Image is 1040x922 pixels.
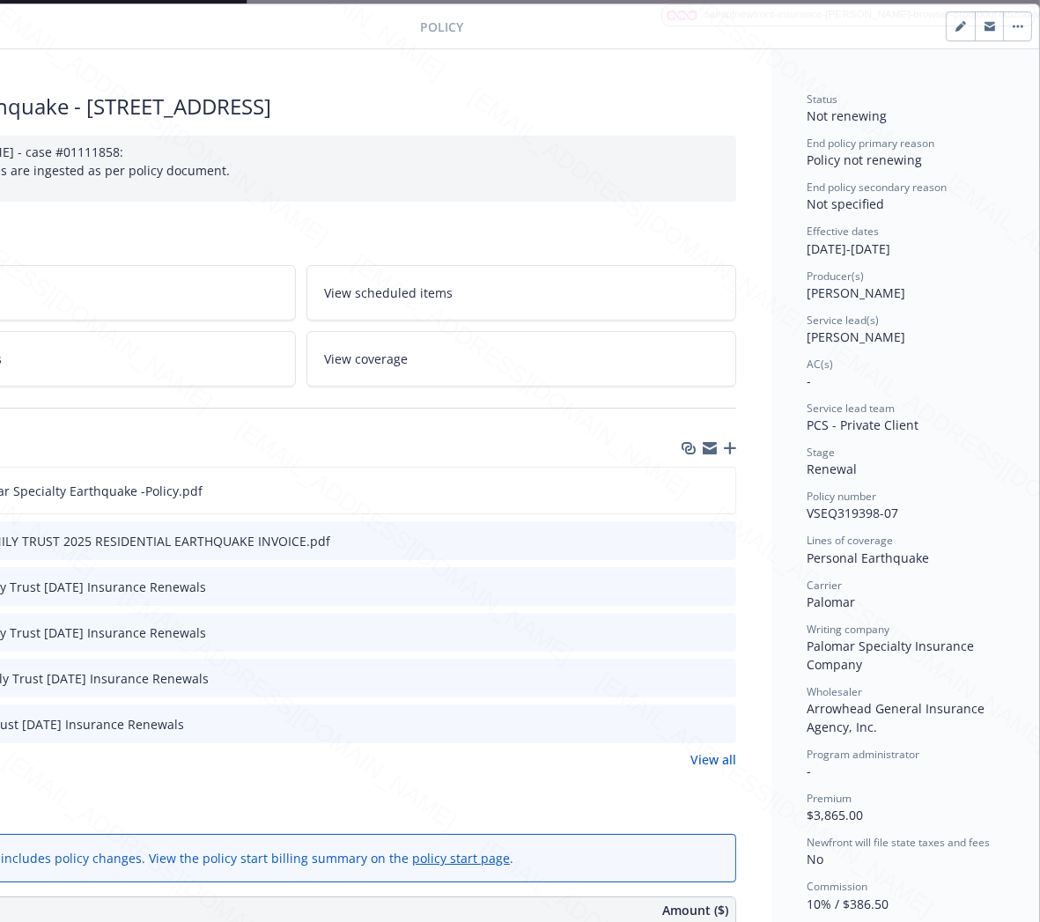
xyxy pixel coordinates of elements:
[807,684,862,699] span: Wholesaler
[807,107,887,124] span: Not renewing
[807,489,876,504] span: Policy number
[325,350,409,368] span: View coverage
[807,807,863,823] span: $3,865.00
[420,18,463,36] span: Policy
[685,532,699,550] button: download file
[807,92,837,107] span: Status
[412,850,510,867] a: policy start page
[807,328,905,345] span: [PERSON_NAME]
[685,623,699,642] button: download file
[325,284,454,302] span: View scheduled items
[807,594,855,610] span: Palomar
[712,482,728,500] button: preview file
[684,482,698,500] button: download file
[807,136,934,151] span: End policy primary reason
[807,638,977,673] span: Palomar Specialty Insurance Company
[690,750,736,769] a: View all
[807,195,884,212] span: Not specified
[713,715,729,734] button: preview file
[807,700,988,735] span: Arrowhead General Insurance Agency, Inc.
[807,533,893,548] span: Lines of coverage
[807,835,990,850] span: Newfront will file state taxes and fees
[807,549,1004,567] div: Personal Earthquake
[807,445,835,460] span: Stage
[807,224,879,239] span: Effective dates
[713,623,729,642] button: preview file
[662,901,728,919] span: Amount ($)
[807,401,895,416] span: Service lead team
[807,622,889,637] span: Writing company
[807,151,922,168] span: Policy not renewing
[807,284,905,301] span: [PERSON_NAME]
[807,505,898,521] span: VSEQ319398-07
[807,224,1004,257] div: [DATE] - [DATE]
[807,791,852,806] span: Premium
[807,763,811,779] span: -
[807,747,919,762] span: Program administrator
[807,879,867,894] span: Commission
[685,715,699,734] button: download file
[807,180,947,195] span: End policy secondary reason
[807,269,864,284] span: Producer(s)
[807,372,811,389] span: -
[685,578,699,596] button: download file
[713,669,729,688] button: preview file
[807,896,889,912] span: 10% / $386.50
[306,265,737,321] a: View scheduled items
[713,578,729,596] button: preview file
[685,669,699,688] button: download file
[807,461,857,477] span: Renewal
[807,851,823,867] span: No
[807,417,918,433] span: PCS - Private Client
[807,313,879,328] span: Service lead(s)
[807,357,833,372] span: AC(s)
[713,532,729,550] button: preview file
[807,578,842,593] span: Carrier
[306,331,737,387] a: View coverage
